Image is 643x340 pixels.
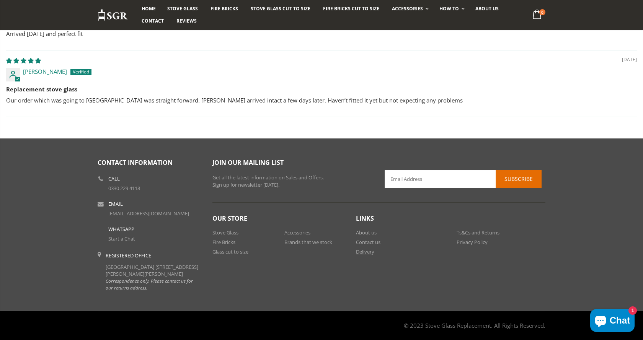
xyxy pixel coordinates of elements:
a: Start a Chat [108,235,135,242]
a: Fire Bricks [205,3,244,15]
a: Glass cut to size [212,248,248,255]
a: Stove Glass [212,229,238,236]
a: [EMAIL_ADDRESS][DOMAIN_NAME] [108,210,189,217]
span: Fire Bricks Cut To Size [323,5,379,12]
div: [GEOGRAPHIC_DATA] [STREET_ADDRESS][PERSON_NAME][PERSON_NAME] [106,252,201,291]
input: Email Address [385,170,542,188]
a: 0 [530,8,545,23]
span: 0 [539,9,545,15]
span: How To [439,5,459,12]
img: Stove Glass Replacement [98,9,128,21]
span: Fire Bricks [211,5,238,12]
a: About us [356,229,377,236]
b: Call [108,176,120,181]
span: [PERSON_NAME] [23,68,67,75]
a: Stove Glass [162,3,204,15]
a: Ts&Cs and Returns [457,229,499,236]
span: Links [356,214,374,223]
span: 5 star review [6,57,41,64]
a: Reviews [171,15,202,27]
span: Reviews [176,18,197,24]
span: Join our mailing list [212,158,284,167]
a: Home [136,3,162,15]
span: Home [142,5,156,12]
em: Correspondence only. Please contact us for our returns address. [106,278,193,291]
span: About us [475,5,499,12]
a: Brands that we stock [284,239,332,246]
p: Get all the latest information on Sales and Offers. Sign up for newsletter [DATE]. [212,174,373,189]
b: Replacement stove glass [6,85,637,93]
b: Registered Office [106,252,151,259]
a: Accessories [386,3,432,15]
a: Contact us [356,239,380,246]
b: Email [108,202,123,207]
a: 0330 229 4118 [108,185,140,192]
span: Accessories [392,5,423,12]
a: Accessories [284,229,310,236]
button: Subscribe [496,170,542,188]
a: Delivery [356,248,374,255]
p: Arrived [DATE] and perfect fit [6,30,637,38]
address: © 2023 Stove Glass Replacement. All Rights Reserved. [404,318,545,333]
a: About us [470,3,504,15]
a: Fire Bricks [212,239,235,246]
span: Our Store [212,214,247,223]
a: Stove Glass Cut To Size [245,3,316,15]
span: Contact Information [98,158,173,167]
b: WhatsApp [108,227,134,232]
a: How To [434,3,468,15]
p: Our order which was going to [GEOGRAPHIC_DATA] was straight forward. [PERSON_NAME] arrived intact... [6,96,637,104]
a: Privacy Policy [457,239,488,246]
span: Stove Glass [167,5,198,12]
span: Contact [142,18,164,24]
a: Contact [136,15,170,27]
span: [DATE] [622,57,637,63]
span: Stove Glass Cut To Size [251,5,310,12]
a: Fire Bricks Cut To Size [317,3,385,15]
inbox-online-store-chat: Shopify online store chat [588,309,637,334]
